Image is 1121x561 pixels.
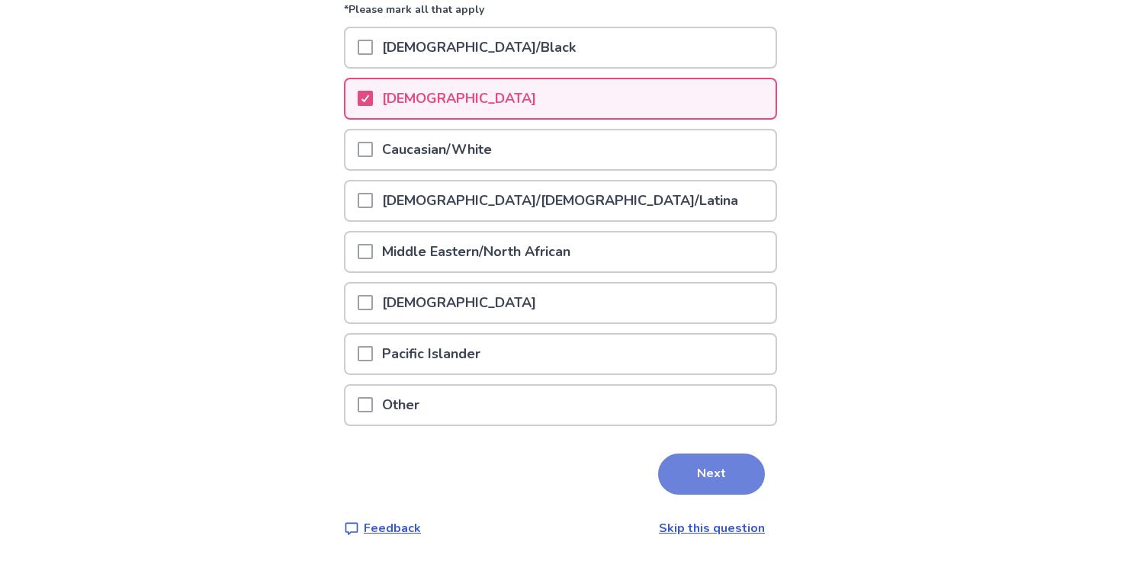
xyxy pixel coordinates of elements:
[373,386,429,425] p: Other
[658,454,765,495] button: Next
[373,181,747,220] p: [DEMOGRAPHIC_DATA]/[DEMOGRAPHIC_DATA]/Latina
[364,519,421,537] p: Feedback
[373,232,580,271] p: Middle Eastern/North African
[373,130,501,169] p: Caucasian/White
[659,520,765,537] a: Skip this question
[373,335,490,373] p: Pacific Islander
[373,284,545,322] p: [DEMOGRAPHIC_DATA]
[373,79,545,118] p: [DEMOGRAPHIC_DATA]
[344,519,421,537] a: Feedback
[373,28,585,67] p: [DEMOGRAPHIC_DATA]/Black
[344,2,777,27] p: *Please mark all that apply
